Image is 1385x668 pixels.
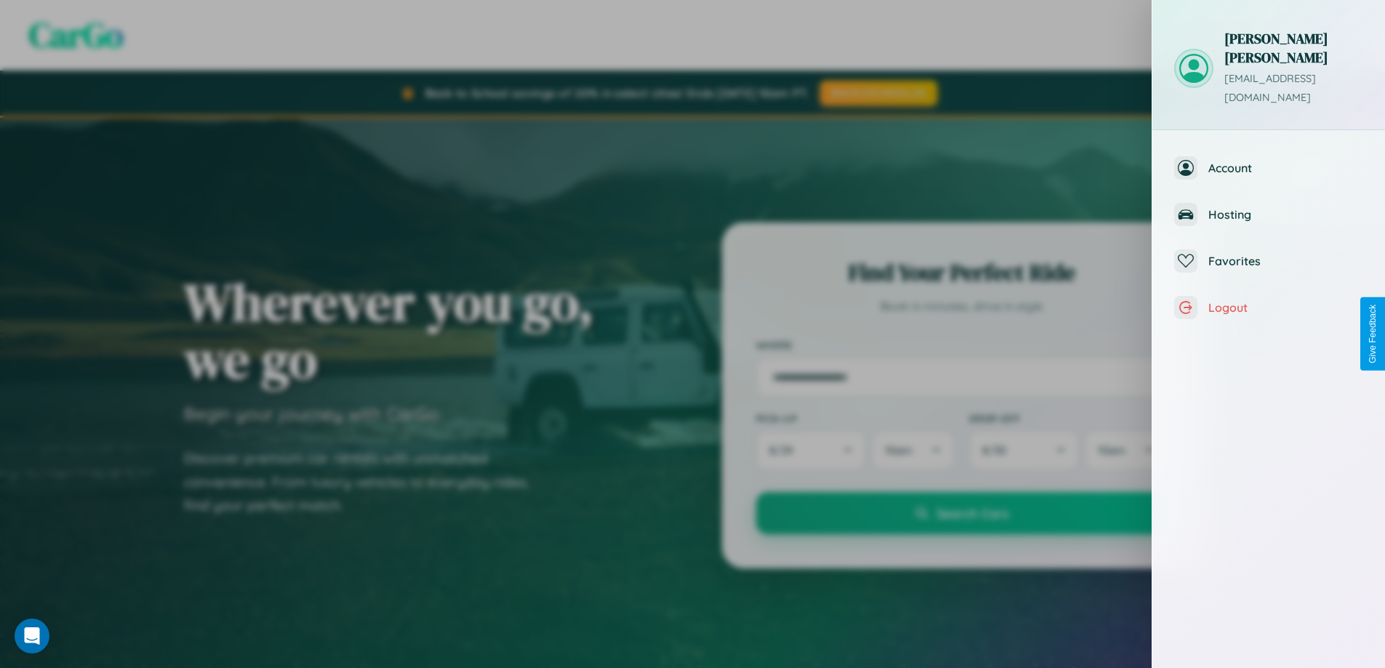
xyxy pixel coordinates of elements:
div: Open Intercom Messenger [15,619,49,653]
span: Hosting [1208,207,1363,222]
span: Favorites [1208,254,1363,268]
button: Account [1152,145,1385,191]
button: Logout [1152,284,1385,331]
span: Logout [1208,300,1363,315]
span: Account [1208,161,1363,175]
button: Favorites [1152,238,1385,284]
p: [EMAIL_ADDRESS][DOMAIN_NAME] [1224,70,1363,108]
h3: [PERSON_NAME] [PERSON_NAME] [1224,29,1363,67]
div: Give Feedback [1368,305,1378,363]
button: Hosting [1152,191,1385,238]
